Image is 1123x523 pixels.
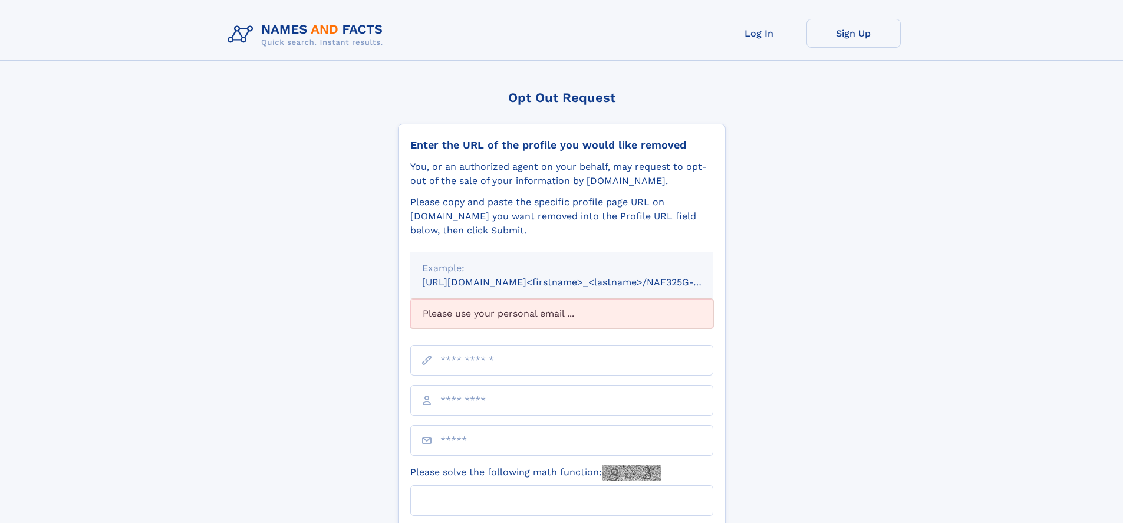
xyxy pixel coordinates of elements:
div: Opt Out Request [398,90,726,105]
img: Logo Names and Facts [223,19,393,51]
div: Please copy and paste the specific profile page URL on [DOMAIN_NAME] you want removed into the Pr... [410,195,713,238]
div: Example: [422,261,702,275]
label: Please solve the following math function: [410,465,661,481]
div: Enter the URL of the profile you would like removed [410,139,713,152]
small: [URL][DOMAIN_NAME]<firstname>_<lastname>/NAF325G-xxxxxxxx [422,277,736,288]
a: Log In [712,19,806,48]
div: You, or an authorized agent on your behalf, may request to opt-out of the sale of your informatio... [410,160,713,188]
a: Sign Up [806,19,901,48]
div: Please use your personal email ... [410,299,713,328]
